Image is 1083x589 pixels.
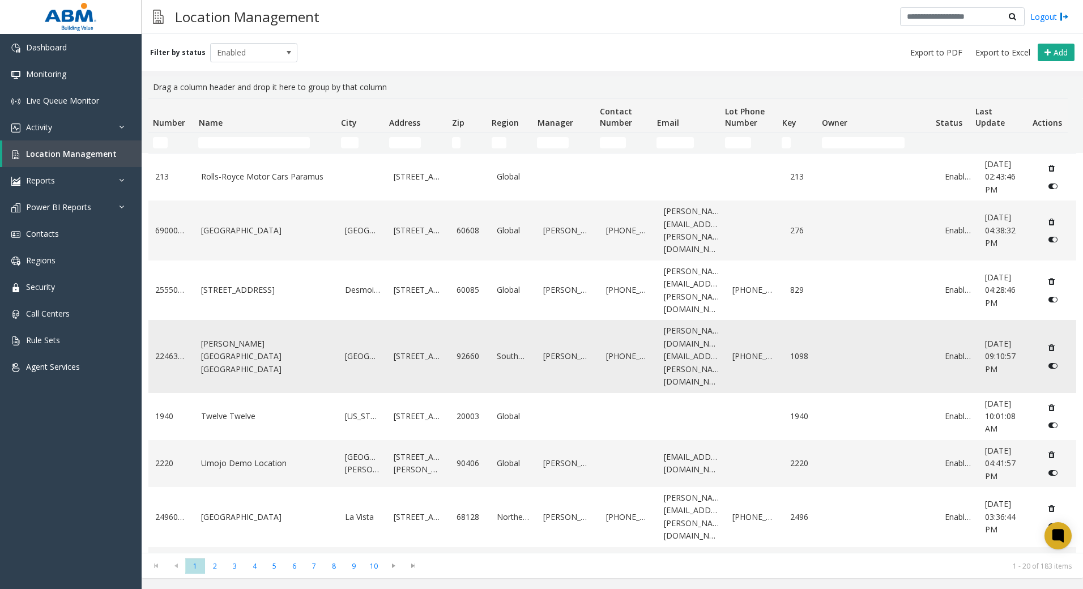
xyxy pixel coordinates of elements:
a: [DATE] 04:38:32 PM [985,211,1029,249]
img: 'icon' [11,230,20,239]
a: 22463372 [155,350,187,362]
a: [GEOGRAPHIC_DATA][PERSON_NAME] [345,451,380,476]
span: [DATE] 09:10:57 PM [985,338,1016,374]
span: Page 6 [284,558,304,574]
span: [DATE] 02:43:46 PM [985,159,1016,195]
a: [DATE] 02:43:46 PM [985,158,1029,196]
a: 2220 [790,457,817,470]
input: Contact Number Filter [600,137,626,148]
span: Go to the last page [403,558,423,574]
span: Export to PDF [910,47,962,58]
button: Disable [1043,177,1064,195]
th: Status [931,99,971,133]
td: Actions Filter [1028,133,1068,153]
span: [DATE] 10:01:08 AM [985,398,1016,434]
span: Export to Excel [975,47,1030,58]
a: Rolls-Royce Motor Cars Paramus [201,170,331,183]
span: Regions [26,255,56,266]
a: [PERSON_NAME][EMAIL_ADDRESS][PERSON_NAME][DOMAIN_NAME] [664,265,719,316]
a: 1940 [790,410,817,422]
a: 2220 [155,457,187,470]
img: pageIcon [153,3,164,31]
img: 'icon' [11,44,20,53]
td: City Filter [336,133,385,153]
td: Name Filter [194,133,336,153]
a: [PERSON_NAME][DOMAIN_NAME][EMAIL_ADDRESS][PERSON_NAME][DOMAIN_NAME] [664,325,719,388]
span: Page 9 [344,558,364,574]
a: Global [497,284,529,296]
a: [PERSON_NAME] [543,457,593,470]
a: [GEOGRAPHIC_DATA] [201,224,331,237]
td: Manager Filter [532,133,595,153]
span: Monitoring [26,69,66,79]
td: Email Filter [652,133,720,153]
td: Zip Filter [447,133,487,153]
span: Email [657,117,679,128]
a: Global [497,457,529,470]
button: Delete [1043,272,1061,291]
span: Page 1 [185,558,205,574]
a: [PHONE_NUMBER] [606,224,650,237]
span: Agent Services [26,361,80,372]
td: Number Filter [148,133,194,153]
button: Delete [1043,339,1061,357]
a: Global [497,410,529,422]
button: Disable [1043,463,1064,481]
div: Data table [142,98,1083,553]
a: Twelve Twelve [201,410,331,422]
a: [STREET_ADDRESS] [394,224,444,237]
button: Delete [1043,446,1061,464]
a: [PERSON_NAME][GEOGRAPHIC_DATA] [GEOGRAPHIC_DATA] [201,338,331,375]
span: Rule Sets [26,335,60,345]
span: Page 3 [225,558,245,574]
input: Name Filter [198,137,310,148]
button: Export to Excel [971,45,1035,61]
a: [DATE] 03:36:44 PM [985,498,1029,536]
img: 'icon' [11,336,20,345]
span: Number [153,117,185,128]
img: 'icon' [11,257,20,266]
td: Key Filter [777,133,817,153]
a: 68128 [457,511,483,523]
td: Contact Number Filter [595,133,652,153]
input: Address Filter [389,137,421,148]
a: [PHONE_NUMBER] [732,284,776,296]
a: [PERSON_NAME][EMAIL_ADDRESS][PERSON_NAME][DOMAIN_NAME] [664,205,719,256]
span: [DATE] 04:28:46 PM [985,272,1016,308]
span: Manager [538,117,573,128]
a: [PERSON_NAME][EMAIL_ADDRESS][PERSON_NAME][DOMAIN_NAME] [664,492,719,543]
a: [STREET_ADDRESS][PERSON_NAME] [394,451,444,476]
span: Enabled [211,44,280,62]
a: 213 [790,170,817,183]
a: [US_STATE] [345,410,380,422]
button: Disable [1043,416,1064,434]
span: [DATE] 02:25:23 PM [985,552,1016,588]
span: Live Queue Monitor [26,95,99,106]
a: 25550063 [155,284,187,296]
span: Contact Number [600,106,632,128]
span: Key [782,117,796,128]
a: Global [497,224,529,237]
td: Lot Phone Number Filter [720,133,777,153]
a: Enabled [945,350,971,362]
a: Desmoines [345,284,380,296]
a: Enabled [945,410,971,422]
a: 60085 [457,284,483,296]
a: 69000276 [155,224,187,237]
a: Global [497,170,529,183]
td: Address Filter [385,133,447,153]
span: Go to the last page [406,561,421,570]
a: [STREET_ADDRESS] [394,511,444,523]
a: Umojo Demo Location [201,457,331,470]
span: Contacts [26,228,59,239]
img: 'icon' [11,203,20,212]
a: Enabled [945,457,971,470]
a: Enabled [945,170,971,183]
a: Enabled [945,224,971,237]
span: Go to the next page [386,561,401,570]
a: 213 [155,170,187,183]
a: [PHONE_NUMBER] [732,511,776,523]
a: [PHONE_NUMBER] [606,350,650,362]
span: Lot Phone Number [725,106,765,128]
input: Number Filter [153,137,168,148]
